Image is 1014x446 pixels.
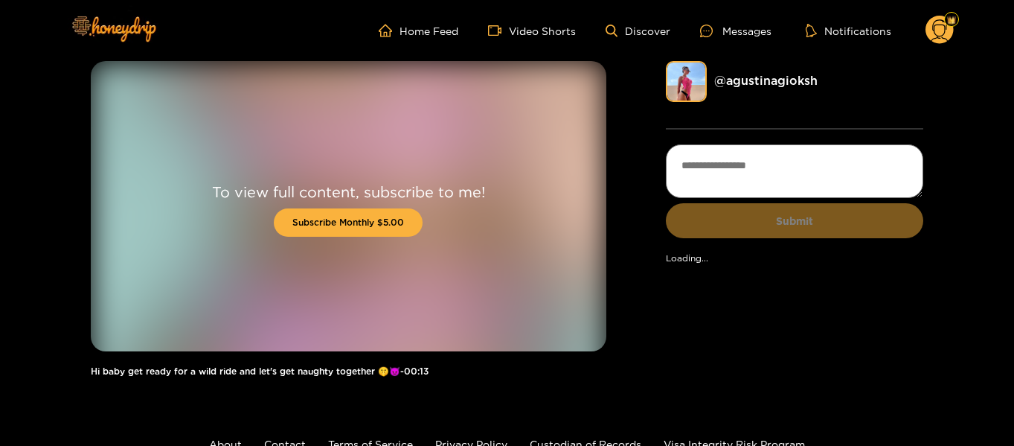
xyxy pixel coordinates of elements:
button: Submit [666,203,924,238]
a: Discover [606,25,670,37]
button: Notifications [801,23,896,38]
img: Fan Level [947,16,956,25]
p: To view full content, subscribe to me! [212,182,485,201]
a: Video Shorts [488,24,576,37]
a: Home Feed [379,24,458,37]
button: Subscribe Monthly $5.00 [274,208,423,237]
span: home [379,24,399,37]
div: Messages [700,22,771,39]
h1: Hi baby get ready for a wild ride and let's get naughty together 🤫😈 - 00:13 [91,366,606,377]
a: @ agustinagioksh [714,74,818,87]
div: Loading... [666,253,924,264]
span: video-camera [488,24,509,37]
img: agustinagioksh [666,61,707,102]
